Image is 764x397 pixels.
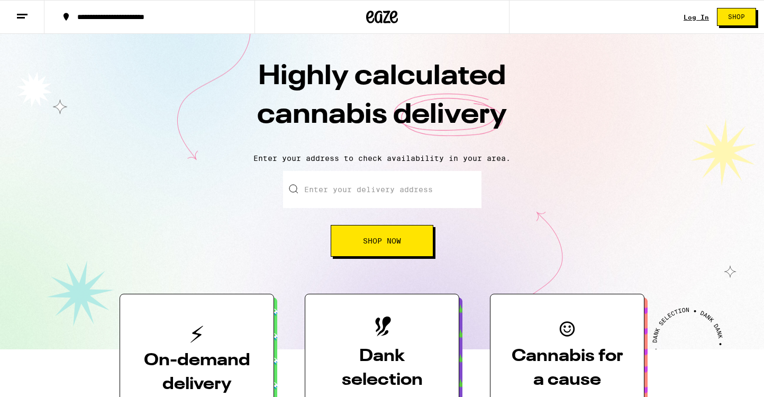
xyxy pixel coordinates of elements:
p: Enter your address to check availability in your area. [11,154,753,163]
a: Shop [709,8,764,26]
a: Log In [684,14,709,21]
h3: Cannabis for a cause [507,345,627,392]
h3: Dank selection [322,345,442,392]
button: Shop Now [331,225,433,257]
h1: Highly calculated cannabis delivery [197,58,567,146]
h3: On-demand delivery [137,349,257,396]
span: Shop Now [363,237,401,245]
input: Enter your delivery address [283,171,481,208]
button: Shop [717,8,756,26]
span: Shop [728,14,745,20]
